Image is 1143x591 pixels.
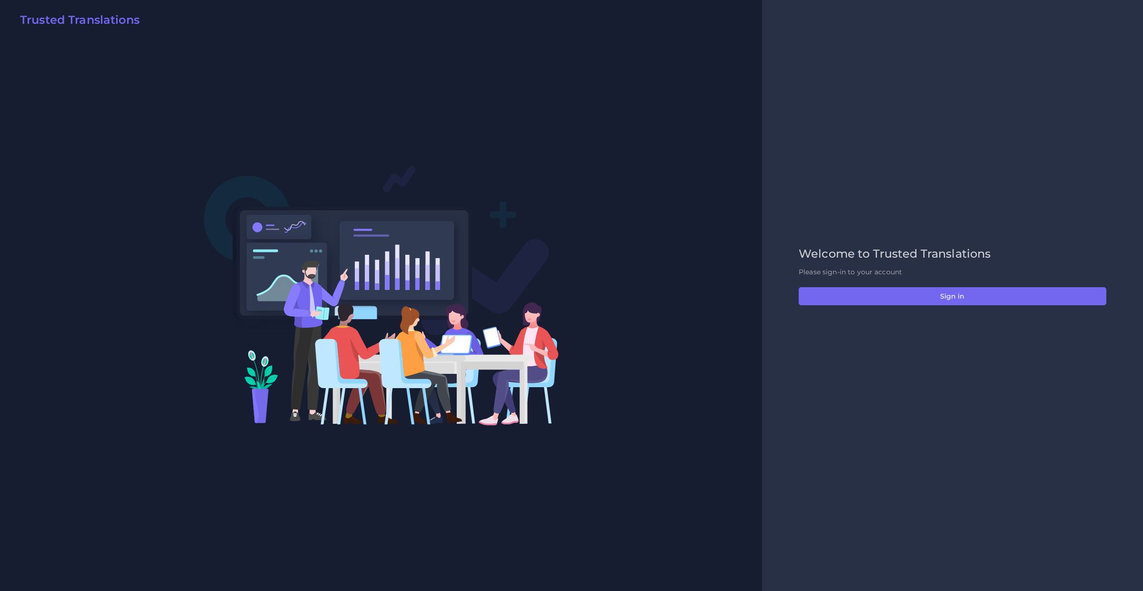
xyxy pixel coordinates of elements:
[799,267,1106,277] p: Please sign-in to your account
[13,13,140,30] a: Trusted Translations
[20,13,140,27] h2: Trusted Translations
[799,247,1106,261] h2: Welcome to Trusted Translations
[799,287,1106,305] button: Sign in
[203,165,559,426] img: Login V2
